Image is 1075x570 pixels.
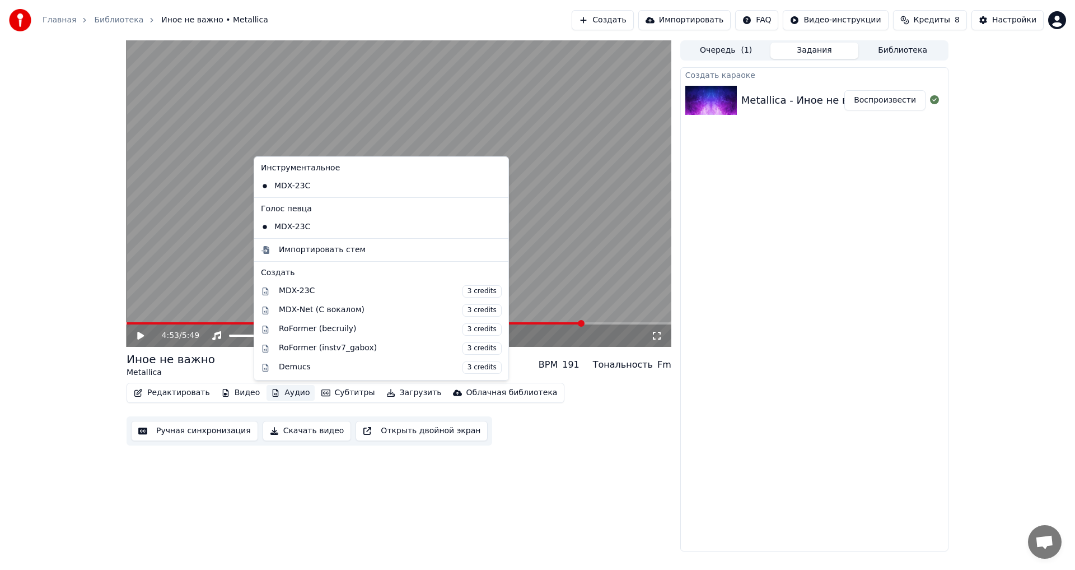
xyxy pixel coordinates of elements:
div: Открытый чат [1028,525,1062,559]
img: youka [9,9,31,31]
span: 4:53 [162,330,179,341]
button: Ручная синхронизация [131,421,258,441]
div: Fm [657,358,671,372]
span: 3 credits [462,323,502,336]
div: Облачная библиотека [466,387,558,398]
div: Иное не важно [127,351,215,367]
div: Metallica [127,367,215,378]
div: Metallica - Иное не важно [741,92,876,108]
div: Создать караоке [681,68,948,81]
span: 3 credits [462,285,502,298]
div: Создать [261,267,502,279]
span: Кредиты [914,15,950,26]
div: Тональность [593,358,653,372]
div: Голос певца [256,200,506,218]
button: Очередь [682,43,770,59]
button: Аудио [267,385,314,401]
div: 191 [562,358,579,372]
span: 8 [955,15,960,26]
button: Настройки [971,10,1044,30]
button: Задания [770,43,859,59]
div: Настройки [992,15,1036,26]
button: Библиотека [858,43,947,59]
button: Создать [572,10,633,30]
a: Главная [43,15,76,26]
button: Открыть двойной экран [356,421,488,441]
div: MDX-Net (С вокалом) [279,304,502,317]
span: 5:49 [182,330,199,341]
span: ( 1 ) [741,45,752,56]
button: Скачать видео [263,421,352,441]
div: MDX-23C [256,218,489,236]
button: Кредиты8 [893,10,967,30]
button: FAQ [735,10,778,30]
div: Импортировать стем [279,244,366,256]
div: / [162,330,189,341]
div: Demucs [279,362,502,374]
div: BPM [539,358,558,372]
div: RoFormer (becruily) [279,323,502,336]
div: RoFormer (instv7_gabox) [279,342,502,355]
button: Загрузить [382,385,446,401]
button: Импортировать [638,10,731,30]
div: MDX-23C [279,285,502,298]
span: 3 credits [462,342,502,355]
span: Иное не важно • Metallica [161,15,268,26]
span: 3 credits [462,304,502,317]
div: MDX-23C [256,177,489,195]
button: Видео-инструкции [783,10,888,30]
button: Редактировать [129,385,214,401]
span: 3 credits [462,362,502,374]
div: Инструментальное [256,159,506,177]
a: Библиотека [94,15,143,26]
button: Видео [217,385,265,401]
button: Субтитры [317,385,380,401]
button: Воспроизвести [844,90,926,110]
nav: breadcrumb [43,15,268,26]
